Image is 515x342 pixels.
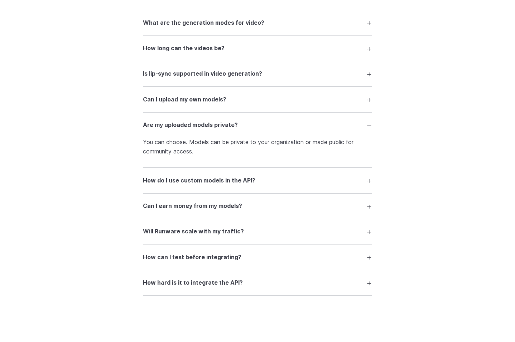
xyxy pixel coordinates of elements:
summary: What are the generation modes for video? [143,16,372,29]
h3: Are my uploaded models private? [143,120,238,130]
summary: Are my uploaded models private? [143,118,372,132]
h3: How can I test before integrating? [143,253,241,262]
summary: How long can the videos be? [143,42,372,55]
h3: What are the generation modes for video? [143,18,264,28]
h3: How hard is it to integrate the API? [143,278,243,288]
summary: How do I use custom models in the API? [143,174,372,187]
h3: How do I use custom models in the API? [143,176,255,185]
summary: Can I upload my own models? [143,92,372,106]
summary: How can I test before integrating? [143,250,372,264]
h3: Can I upload my own models? [143,95,226,104]
h3: Can I earn money from my models? [143,201,242,211]
p: You can choose. Models can be private to your organization or made public for community access. [143,138,372,156]
summary: Will Runware scale with my traffic? [143,225,372,238]
h3: How long can the videos be? [143,44,225,53]
h3: Will Runware scale with my traffic? [143,227,244,236]
summary: Is lip-sync supported in video generation? [143,67,372,81]
summary: How hard is it to integrate the API? [143,276,372,290]
h3: Is lip-sync supported in video generation? [143,69,262,79]
summary: Can I earn money from my models? [143,199,372,213]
